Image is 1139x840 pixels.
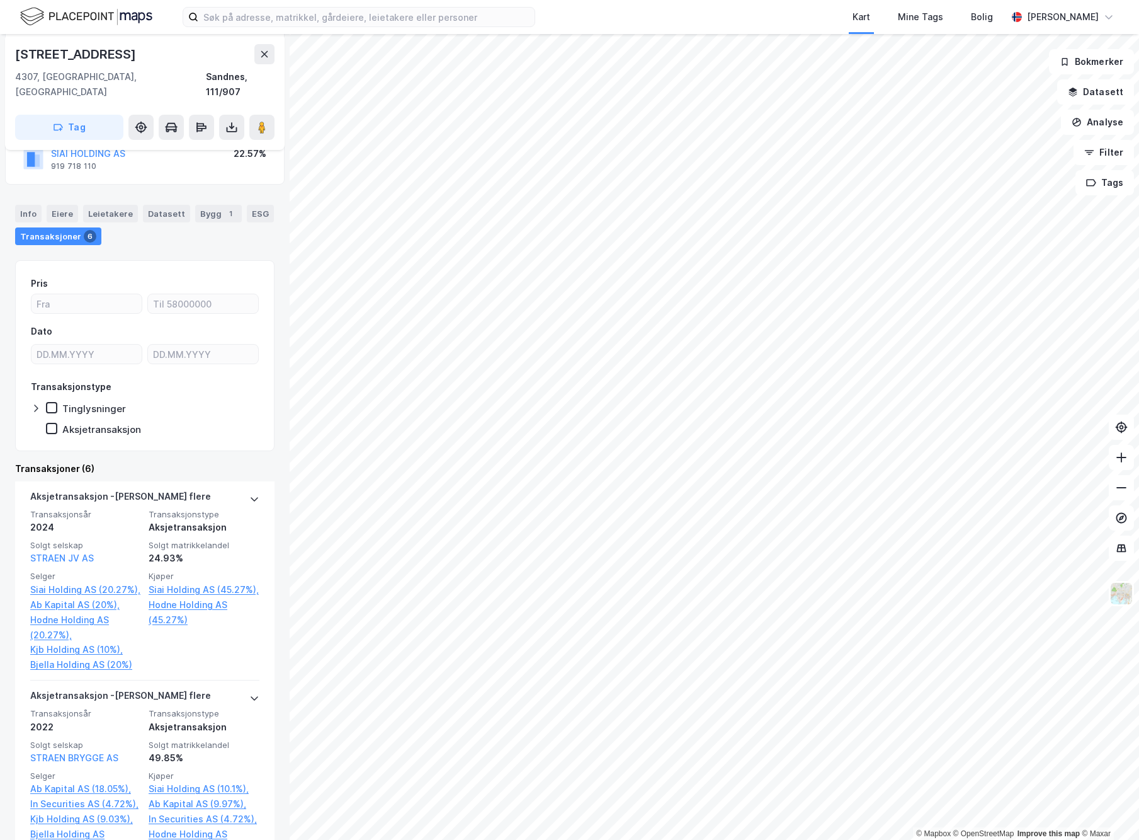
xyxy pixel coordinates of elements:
a: STRAEN JV AS [30,553,94,563]
div: Kart [853,9,870,25]
div: 22.57% [234,146,266,161]
a: Kjb Holding AS (9.03%), [30,812,141,827]
div: Tinglysninger [62,403,126,415]
button: Bokmerker [1049,49,1134,74]
div: [PERSON_NAME] [1027,9,1099,25]
a: Siai Holding AS (20.27%), [30,582,141,597]
a: Siai Holding AS (45.27%), [149,582,259,597]
div: Dato [31,324,52,339]
div: 6 [84,230,96,243]
span: Solgt matrikkelandel [149,540,259,551]
div: 2022 [30,720,141,735]
div: Datasett [143,205,190,222]
a: Hodne Holding AS (45.27%) [149,597,259,628]
div: Info [15,205,42,222]
a: Hodne Holding AS (20.27%), [30,613,141,643]
div: Transaksjoner (6) [15,461,275,476]
button: Filter [1074,140,1134,165]
button: Analyse [1061,110,1134,135]
input: Fra [31,294,142,313]
div: Aksjetransaksjon [149,720,259,735]
a: Ab Kapital AS (18.05%), [30,781,141,797]
span: Transaksjonsår [30,509,141,520]
span: Solgt selskap [30,540,141,551]
div: Bygg [195,205,242,222]
a: STRAEN BRYGGE AS [30,752,118,763]
a: Ab Kapital AS (9.97%), [149,797,259,812]
span: Kjøper [149,771,259,781]
span: Transaksjonsår [30,708,141,719]
span: Kjøper [149,571,259,582]
button: Tags [1075,170,1134,195]
a: Ab Kapital AS (20%), [30,597,141,613]
a: Kjb Holding AS (10%), [30,642,141,657]
div: 4307, [GEOGRAPHIC_DATA], [GEOGRAPHIC_DATA] [15,69,206,100]
span: Transaksjonstype [149,708,259,719]
a: Siai Holding AS (10.1%), [149,781,259,797]
div: Aksjetransaksjon - [PERSON_NAME] flere [30,688,211,708]
button: Datasett [1057,79,1134,105]
img: Z [1109,582,1133,606]
div: 1 [224,207,237,220]
button: Tag [15,115,123,140]
div: [STREET_ADDRESS] [15,44,139,64]
div: ESG [247,205,274,222]
a: In Securities AS (4.72%), [149,812,259,827]
div: Aksjetransaksjon [62,423,141,435]
div: Aksjetransaksjon [149,520,259,535]
div: Sandnes, 111/907 [206,69,275,100]
img: logo.f888ab2527a4732fd821a326f86c7f29.svg [20,6,152,28]
input: DD.MM.YYYY [31,345,142,364]
input: Til 58000000 [148,294,258,313]
div: Pris [31,276,48,291]
span: Selger [30,571,141,582]
div: Kontrollprogram for chat [1076,780,1139,840]
div: Transaksjonstype [31,379,111,394]
input: DD.MM.YYYY [148,345,258,364]
a: OpenStreetMap [953,829,1014,838]
div: Bolig [971,9,993,25]
a: Improve this map [1017,829,1080,838]
a: Mapbox [916,829,951,838]
input: Søk på adresse, matrikkel, gårdeiere, leietakere eller personer [198,8,535,26]
div: 24.93% [149,551,259,566]
div: Transaksjoner [15,227,101,245]
a: Bjella Holding AS (20%) [30,657,141,672]
div: Eiere [47,205,78,222]
div: 919 718 110 [51,161,96,171]
span: Selger [30,771,141,781]
span: Solgt matrikkelandel [149,740,259,751]
div: Leietakere [83,205,138,222]
div: 49.85% [149,751,259,766]
a: In Securities AS (4.72%), [30,797,141,812]
iframe: Chat Widget [1076,780,1139,840]
div: 2024 [30,520,141,535]
span: Transaksjonstype [149,509,259,520]
span: Solgt selskap [30,740,141,751]
div: Aksjetransaksjon - [PERSON_NAME] flere [30,489,211,509]
div: Mine Tags [898,9,943,25]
